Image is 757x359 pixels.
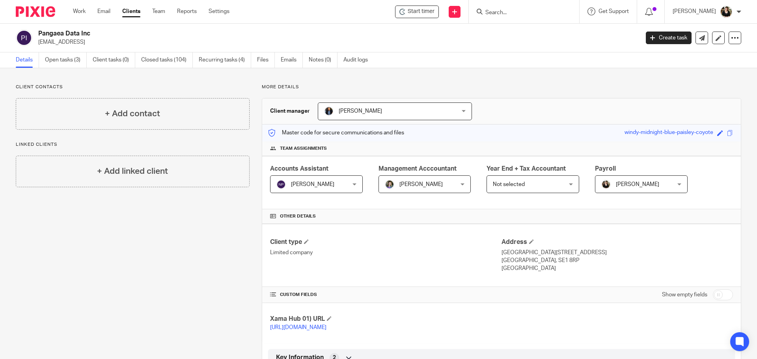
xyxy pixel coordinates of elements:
p: Limited company [270,249,502,257]
h4: + Add linked client [97,165,168,177]
span: Team assignments [280,145,327,152]
input: Search [485,9,556,17]
span: [PERSON_NAME] [291,182,334,187]
span: Year End + Tax Accountant [487,166,566,172]
img: martin-hickman.jpg [324,106,334,116]
img: Helen%20Campbell.jpeg [720,6,733,18]
a: Team [152,7,165,15]
a: Email [97,7,110,15]
h2: Pangaea Data Inc [38,30,515,38]
h4: Xama Hub 01) URL [270,315,502,323]
h4: + Add contact [105,108,160,120]
div: windy-midnight-blue-paisley-coyote [625,128,713,138]
img: Helen%20Campbell.jpeg [601,180,611,189]
p: Client contacts [16,84,250,90]
a: Emails [281,52,303,68]
a: Recurring tasks (4) [199,52,251,68]
a: [URL][DOMAIN_NAME] [270,325,326,330]
a: Work [73,7,86,15]
p: [GEOGRAPHIC_DATA], SE1 8RP [502,257,733,264]
a: Settings [209,7,229,15]
p: [GEOGRAPHIC_DATA][STREET_ADDRESS] [502,249,733,257]
a: Notes (0) [309,52,337,68]
span: Get Support [599,9,629,14]
span: Start timer [408,7,434,16]
h4: CUSTOM FIELDS [270,292,502,298]
img: svg%3E [16,30,32,46]
img: Pixie [16,6,55,17]
p: More details [262,84,741,90]
h3: Client manager [270,107,310,115]
h4: Address [502,238,733,246]
a: Clients [122,7,140,15]
span: [PERSON_NAME] [399,182,443,187]
img: svg%3E [276,180,286,189]
span: Payroll [595,166,616,172]
span: [PERSON_NAME] [616,182,659,187]
p: [GEOGRAPHIC_DATA] [502,264,733,272]
a: Details [16,52,39,68]
a: Client tasks (0) [93,52,135,68]
a: Open tasks (3) [45,52,87,68]
label: Show empty fields [662,291,707,299]
span: [PERSON_NAME] [339,108,382,114]
span: Other details [280,213,316,219]
a: Create task [646,32,692,44]
p: Master code for secure communications and files [268,129,404,137]
a: Reports [177,7,197,15]
div: Pangaea Data Inc [395,6,439,18]
img: 1530183611242%20(1).jpg [385,180,394,189]
span: Accounts Assistant [270,166,328,172]
span: Management Acccountant [378,166,457,172]
a: Audit logs [343,52,374,68]
p: [EMAIL_ADDRESS] [38,38,634,46]
h4: Client type [270,238,502,246]
p: [PERSON_NAME] [673,7,716,15]
a: Files [257,52,275,68]
p: Linked clients [16,141,250,148]
span: Not selected [493,182,525,187]
a: Closed tasks (104) [141,52,193,68]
